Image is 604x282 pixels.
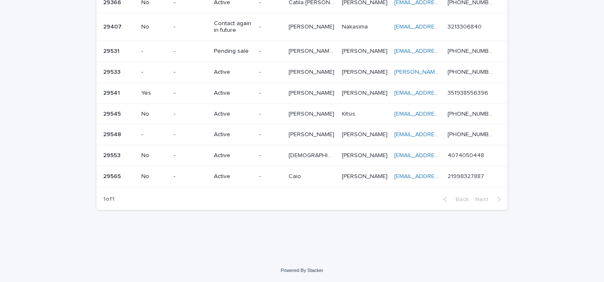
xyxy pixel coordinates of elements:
p: 21998327887 [448,171,486,180]
p: [PERSON_NAME] [342,67,389,76]
p: Active [214,90,253,97]
p: - [259,48,281,55]
a: [EMAIL_ADDRESS][DOMAIN_NAME] [394,24,489,30]
p: MARQUES DE LIMA DUMARESQ [342,46,389,55]
tr: 2940729407 No-Contact again in future-[PERSON_NAME][PERSON_NAME] NakasimaNakasima [EMAIL_ADDRESS]... [96,13,508,41]
p: 351938556396 [448,88,490,97]
p: - [174,152,207,159]
p: Active [214,152,253,159]
p: No [141,23,167,31]
span: Next [475,197,494,202]
p: Contact again in future [214,20,253,34]
p: - [259,23,281,31]
p: 29541 [103,88,122,97]
tr: 2954129541 Yes-Active-[PERSON_NAME][PERSON_NAME] [PERSON_NAME][PERSON_NAME] [EMAIL_ADDRESS][DOMAI... [96,83,508,103]
button: Back [437,196,472,203]
p: 29407 [103,22,123,31]
p: No [141,173,167,180]
p: [PERSON_NAME] [289,22,336,31]
p: [PERSON_NAME] [289,109,336,118]
p: - [259,173,281,180]
p: Yes [141,90,167,97]
p: - [259,131,281,138]
p: Kitsis [342,109,357,118]
p: Pending sale [214,48,253,55]
p: [PERSON_NAME] [342,150,389,159]
p: - [259,90,281,97]
p: - [141,48,167,55]
p: - [174,173,207,180]
p: [PHONE_NUMBER] [448,46,496,55]
p: - [174,23,207,31]
p: Active [214,111,253,118]
p: - [259,152,281,159]
p: 1 of 1 [96,189,121,210]
p: [PHONE_NUMBER] [448,67,496,76]
p: [PERSON_NAME] de [PERSON_NAME] [289,46,337,55]
p: - [174,69,207,76]
p: Nakasima [342,22,370,31]
tr: 2953129531 --Pending sale-[PERSON_NAME] de [PERSON_NAME][PERSON_NAME] de [PERSON_NAME] [PERSON_NA... [96,41,508,62]
tr: 2953329533 --Active-[PERSON_NAME][PERSON_NAME] [PERSON_NAME][PERSON_NAME] [PERSON_NAME][EMAIL_ADD... [96,62,508,83]
tr: 2954529545 No-Active-[PERSON_NAME][PERSON_NAME] KitsisKitsis [EMAIL_ADDRESS][DOMAIN_NAME] [PHONE_... [96,103,508,124]
a: [EMAIL_ADDRESS][DOMAIN_NAME] [394,132,489,137]
tr: 2956529565 No-Active-CaioCaio [PERSON_NAME][PERSON_NAME] [EMAIL_ADDRESS][DOMAIN_NAME] 21998327887... [96,166,508,187]
a: [EMAIL_ADDRESS][DOMAIN_NAME] [394,173,489,179]
p: [PERSON_NAME] [289,129,336,138]
p: [DEMOGRAPHIC_DATA] [289,150,337,159]
p: 29565 [103,171,122,180]
p: No [141,152,167,159]
p: No [141,111,167,118]
a: [EMAIL_ADDRESS][DOMAIN_NAME] [394,111,489,117]
p: - [174,48,207,55]
p: Caio [289,171,303,180]
p: - [174,131,207,138]
tr: 2955329553 No-Active-[DEMOGRAPHIC_DATA][DEMOGRAPHIC_DATA] [PERSON_NAME][PERSON_NAME] [EMAIL_ADDRE... [96,145,508,166]
tr: 2954829548 --Active-[PERSON_NAME][PERSON_NAME] [PERSON_NAME][PERSON_NAME] [EMAIL_ADDRESS][DOMAIN_... [96,124,508,145]
p: [PERSON_NAME] [289,88,336,97]
p: - [141,69,167,76]
p: 3213306840 [448,22,483,31]
a: [EMAIL_ADDRESS][DOMAIN_NAME] [394,90,489,96]
p: [PERSON_NAME] [342,129,389,138]
p: [PHONE_NUMBER] [448,109,496,118]
a: Powered By Stacker [281,268,323,273]
p: 29545 [103,109,122,118]
p: [PERSON_NAME] [342,171,389,180]
a: [EMAIL_ADDRESS][DOMAIN_NAME] [394,48,489,54]
span: Back [450,197,469,202]
p: Active [214,131,253,138]
p: 4074050448 [448,150,486,159]
p: 29533 [103,67,122,76]
p: Active [214,173,253,180]
p: - [259,111,281,118]
p: - [174,111,207,118]
a: [PERSON_NAME][EMAIL_ADDRESS][DOMAIN_NAME] [394,69,535,75]
p: Active [214,69,253,76]
a: [EMAIL_ADDRESS][DOMAIN_NAME] [394,153,489,158]
p: [PHONE_NUMBER] [448,129,496,138]
button: Next [472,196,508,203]
p: 29531 [103,46,121,55]
p: - [259,69,281,76]
p: - [174,90,207,97]
p: - [141,131,167,138]
p: [PERSON_NAME] [342,88,389,97]
p: [PERSON_NAME] [289,67,336,76]
p: 29548 [103,129,123,138]
p: 29553 [103,150,122,159]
